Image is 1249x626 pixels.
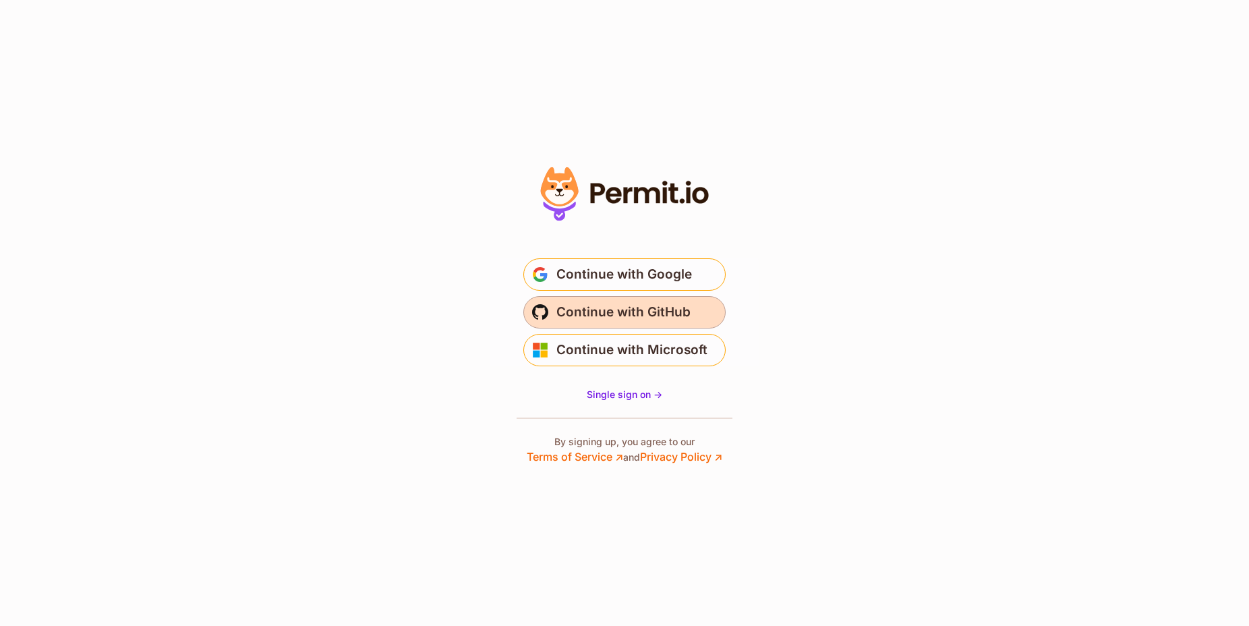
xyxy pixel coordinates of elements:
span: Single sign on -> [587,389,662,400]
a: Privacy Policy ↗ [640,450,722,463]
a: Single sign on -> [587,388,662,401]
span: Continue with Microsoft [556,339,707,361]
button: Continue with GitHub [523,296,726,329]
span: Continue with Google [556,264,692,285]
span: Continue with GitHub [556,302,691,323]
p: By signing up, you agree to our and [527,435,722,465]
button: Continue with Microsoft [523,334,726,366]
a: Terms of Service ↗ [527,450,623,463]
button: Continue with Google [523,258,726,291]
